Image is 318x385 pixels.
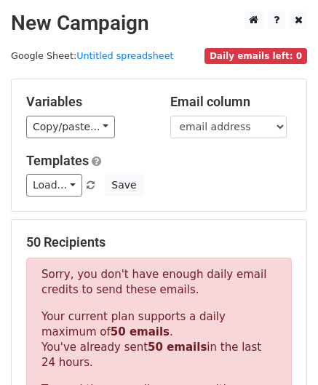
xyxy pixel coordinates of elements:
h5: Variables [26,94,148,110]
a: Daily emails left: 0 [204,50,307,61]
a: Copy/paste... [26,116,115,138]
span: Daily emails left: 0 [204,48,307,64]
h5: Email column [170,94,293,110]
strong: 50 emails [148,341,207,354]
a: Untitled spreadsheet [76,50,173,61]
a: Templates [26,153,89,168]
h2: New Campaign [11,11,307,36]
a: Load... [26,174,82,197]
small: Google Sheet: [11,50,174,61]
strong: 50 emails [111,325,170,338]
p: Sorry, you don't have enough daily email credits to send these emails. [41,267,277,298]
p: Your current plan supports a daily maximum of . You've already sent in the last 24 hours. [41,309,277,370]
button: Save [105,174,143,197]
h5: 50 Recipients [26,234,292,250]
